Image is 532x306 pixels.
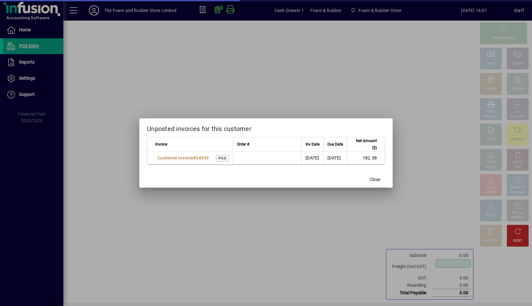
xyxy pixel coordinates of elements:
span: Order # [237,141,249,148]
span: Customer Invoice [157,155,193,160]
span: POS [218,156,226,160]
span: Invoice [155,141,167,148]
h2: Unposted invoices for this customer [139,118,393,137]
a: Customer Invoice#34959 [155,154,211,161]
td: 182.38 [347,152,385,164]
span: # [193,155,196,160]
span: Net Amount ($) [351,137,377,151]
span: Close [370,176,380,183]
td: [DATE] [301,152,323,164]
span: Inv Date [306,141,320,148]
span: Due Date [327,141,343,148]
span: 34959 [196,155,209,160]
button: Close [365,174,385,185]
td: [DATE] [323,152,347,164]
